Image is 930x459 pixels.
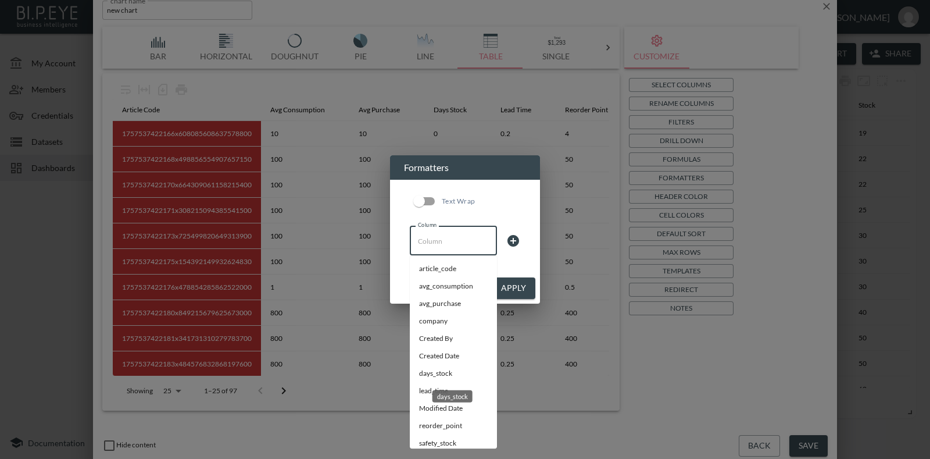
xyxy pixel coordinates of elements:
[410,330,497,347] li: Created By
[390,155,540,180] h2: Formatters
[410,365,497,382] li: days_stock
[410,260,497,277] li: article_code
[410,382,497,400] li: lead_time
[492,277,535,299] button: Apply
[410,400,497,417] li: Modified Date
[410,435,497,452] li: safety_stock
[410,417,497,435] li: reorder_point
[410,312,497,330] li: company
[410,277,497,295] li: avg_consumption
[442,196,475,207] p: Text Wrap
[410,295,497,312] li: avg_purchase
[410,347,497,365] li: Created Date
[432,390,473,403] div: days_stock
[415,232,492,250] input: Column
[418,221,437,229] label: Column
